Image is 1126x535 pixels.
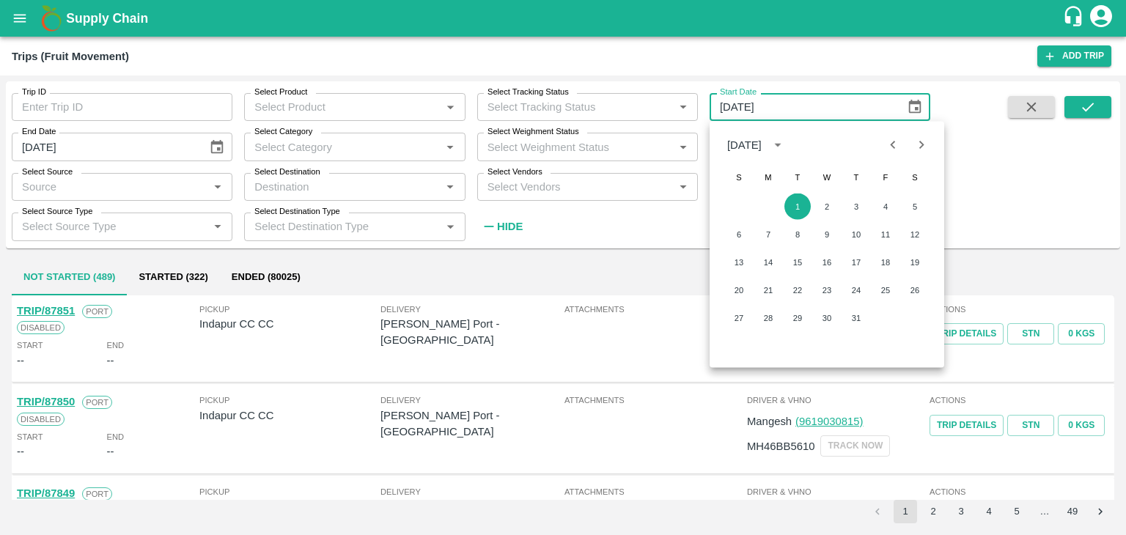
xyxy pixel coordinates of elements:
[482,137,669,156] input: Select Weighment Status
[784,277,811,303] button: 22
[107,430,125,443] span: End
[199,316,380,332] p: Indapur CC CC
[199,499,380,515] p: Tembhurni PH CC
[564,303,744,316] span: Attachments
[814,221,840,248] button: 9
[82,396,112,409] span: Port
[1061,500,1084,523] button: Go to page 49
[843,277,869,303] button: 24
[487,166,542,178] label: Select Vendors
[249,217,436,236] input: Select Destination Type
[220,260,312,295] button: Ended (80025)
[766,133,790,156] button: calendar view is open, switch to year view
[872,249,899,276] button: 18
[726,249,752,276] button: 13
[249,137,436,156] input: Select Category
[930,485,1109,498] span: Actions
[902,277,928,303] button: 26
[814,163,840,192] span: Wednesday
[17,396,75,407] a: TRIP/87850
[747,485,927,498] span: Driver & VHNo
[82,487,112,501] span: Port
[879,130,907,158] button: Previous month
[380,499,562,532] p: [PERSON_NAME] Port - [GEOGRAPHIC_DATA]
[930,394,1109,407] span: Actions
[908,130,935,158] button: Next month
[864,500,1114,523] nav: pagination navigation
[254,126,312,138] label: Select Category
[814,277,840,303] button: 23
[921,500,945,523] button: Go to page 2
[747,438,814,454] p: MH46BB5610
[199,394,380,407] span: Pickup
[784,249,811,276] button: 15
[902,163,928,192] span: Saturday
[901,93,929,121] button: Choose date, selected date is Jul 1, 2025
[441,177,460,196] button: Open
[674,97,693,117] button: Open
[3,1,37,35] button: open drawer
[22,166,73,178] label: Select Source
[441,217,460,236] button: Open
[254,166,320,178] label: Select Destination
[843,193,869,220] button: 3
[755,277,781,303] button: 21
[1033,505,1056,519] div: …
[208,217,227,236] button: Open
[795,416,863,427] a: (9619030815)
[755,221,781,248] button: 7
[12,133,197,160] input: End Date
[930,303,1109,316] span: Actions
[755,249,781,276] button: 14
[1058,323,1105,344] button: 0 Kgs
[710,93,895,121] input: Start Date
[784,305,811,331] button: 29
[482,97,650,117] input: Select Tracking Status
[843,249,869,276] button: 17
[107,339,125,352] span: End
[477,214,527,239] button: Hide
[1007,415,1054,436] a: STN
[1005,500,1029,523] button: Go to page 5
[37,4,66,33] img: logo
[1037,45,1111,67] a: Add Trip
[127,260,219,295] button: Started (322)
[254,86,307,98] label: Select Product
[1089,500,1112,523] button: Go to next page
[784,193,811,220] button: 1
[872,277,899,303] button: 25
[17,487,75,499] a: TRIP/87849
[843,221,869,248] button: 10
[203,133,231,161] button: Choose date, selected date is Jul 3, 2025
[17,353,24,369] div: --
[482,177,669,196] input: Select Vendors
[843,163,869,192] span: Thursday
[872,221,899,248] button: 11
[12,47,129,66] div: Trips (Fruit Movement)
[441,138,460,157] button: Open
[441,97,460,117] button: Open
[17,430,43,443] span: Start
[720,86,757,98] label: Start Date
[726,221,752,248] button: 6
[199,303,380,316] span: Pickup
[66,11,148,26] b: Supply Chain
[1088,3,1114,34] div: account of current user
[872,193,899,220] button: 4
[814,249,840,276] button: 16
[726,277,752,303] button: 20
[22,86,46,98] label: Trip ID
[16,177,204,196] input: Source
[872,163,899,192] span: Friday
[380,316,562,349] p: [PERSON_NAME] Port - [GEOGRAPHIC_DATA]
[843,305,869,331] button: 31
[199,485,380,498] span: Pickup
[497,221,523,232] strong: Hide
[902,249,928,276] button: 19
[107,443,114,460] div: --
[12,260,127,295] button: Not Started (489)
[17,413,65,426] span: Disabled
[487,86,569,98] label: Select Tracking Status
[249,177,436,196] input: Destination
[784,221,811,248] button: 8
